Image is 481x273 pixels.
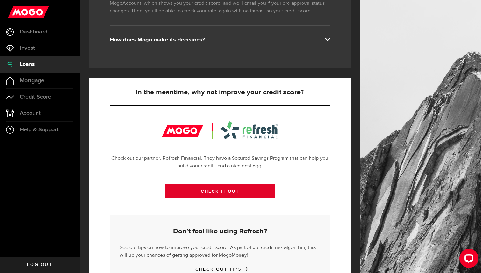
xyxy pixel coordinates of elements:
[195,267,244,272] a: CHECK OUT TIPS
[165,184,275,198] a: CHECK IT OUT
[110,155,330,170] p: Check out our partner, Refresh Financial. They have a Secured Savings Program that can help you b...
[20,45,35,51] span: Invest
[110,89,330,96] h5: In the meantime, why not improve your credit score?
[20,62,35,67] span: Loans
[20,29,47,35] span: Dashboard
[20,110,41,116] span: Account
[20,127,59,133] span: Help & Support
[120,242,320,259] p: See our tips on how to improve your credit score. As part of our credit risk algorithm, this will...
[110,36,330,44] div: How does Mogo make its decisions?
[454,246,481,273] iframe: LiveChat chat widget
[20,94,51,100] span: Credit Score
[20,78,44,84] span: Mortgage
[27,262,52,267] span: Log out
[120,228,320,235] h5: Don’t feel like using Refresh?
